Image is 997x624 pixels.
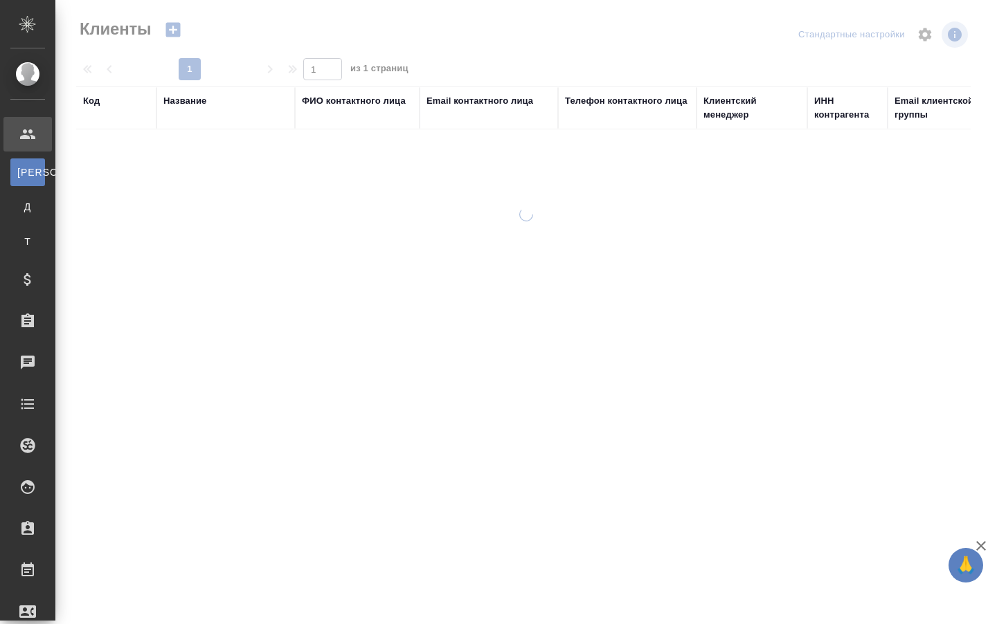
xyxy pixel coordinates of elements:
[703,94,800,122] div: Клиентский менеджер
[565,94,688,108] div: Телефон контактного лица
[10,228,45,255] a: Т
[17,165,38,179] span: [PERSON_NAME]
[426,94,533,108] div: Email контактного лица
[17,235,38,248] span: Т
[302,94,406,108] div: ФИО контактного лица
[17,200,38,214] span: Д
[163,94,206,108] div: Название
[954,551,978,580] span: 🙏
[949,548,983,582] button: 🙏
[83,94,100,108] div: Код
[814,94,881,122] div: ИНН контрагента
[10,193,45,221] a: Д
[10,158,45,186] a: [PERSON_NAME]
